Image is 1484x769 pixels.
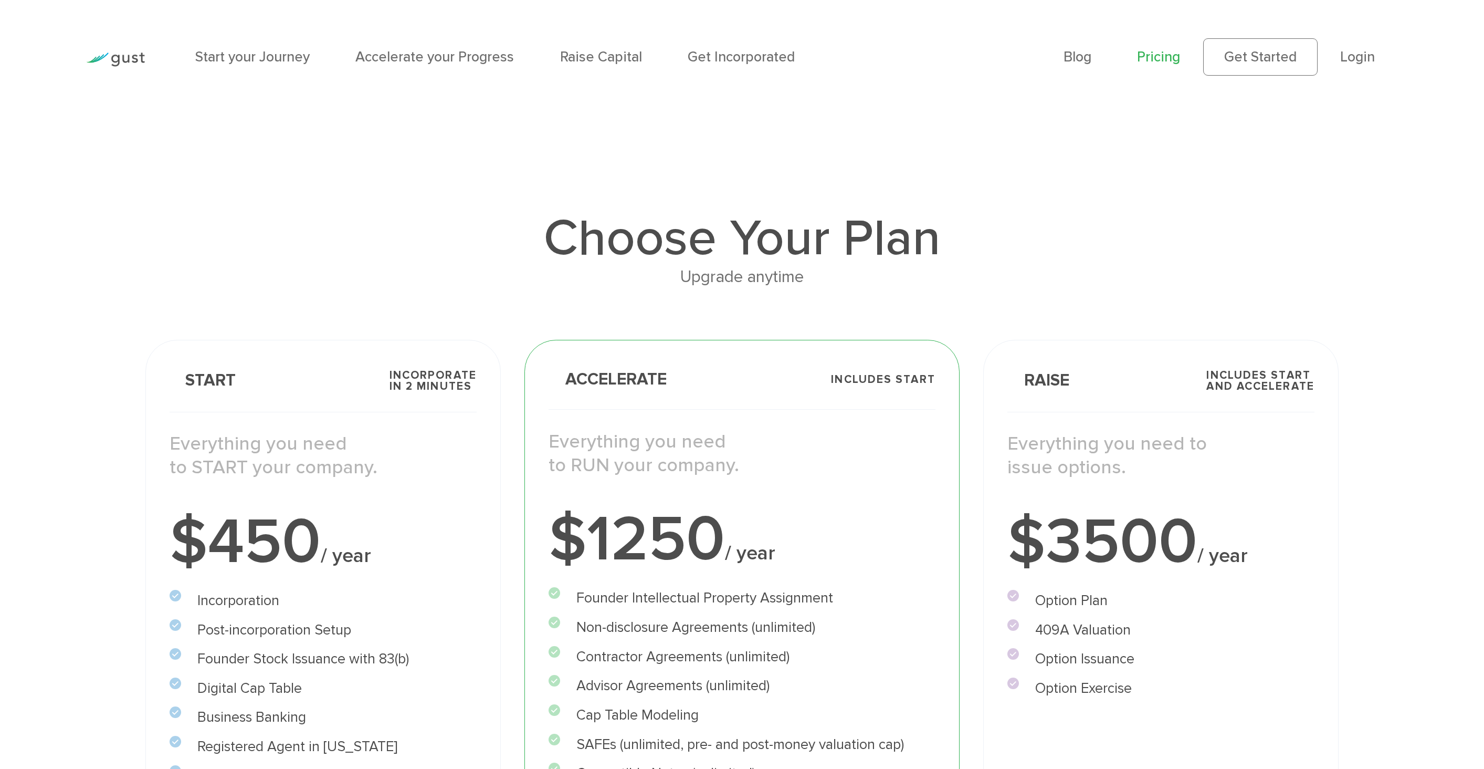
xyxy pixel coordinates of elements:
a: Get Incorporated [688,48,795,65]
li: Non-disclosure Agreements (unlimited) [549,617,935,638]
span: Includes START [831,374,935,385]
span: / year [725,542,775,565]
span: Start [170,372,236,389]
img: Gust Logo [86,53,145,67]
div: $3500 [1007,511,1314,574]
a: Start your Journey [195,48,310,65]
li: Business Banking [170,706,477,728]
span: Accelerate [549,371,667,388]
li: Founder Intellectual Property Assignment [549,587,935,609]
span: Includes START and ACCELERATE [1206,370,1314,392]
li: Option Exercise [1007,678,1314,699]
div: $1250 [549,508,935,571]
p: Everything you need to issue options. [1007,432,1314,479]
li: Contractor Agreements (unlimited) [549,646,935,668]
a: Blog [1064,48,1091,65]
a: Login [1340,48,1375,65]
h1: Choose Your Plan [145,213,1339,264]
div: $450 [170,511,477,574]
li: Cap Table Modeling [549,704,935,726]
li: Option Issuance [1007,648,1314,670]
a: Pricing [1137,48,1180,65]
p: Everything you need to RUN your company. [549,430,935,477]
span: Incorporate in 2 Minutes [390,370,477,392]
li: Incorporation [170,590,477,611]
li: 409A Valuation [1007,619,1314,641]
p: Everything you need to START your company. [170,432,477,479]
div: Upgrade anytime [145,264,1339,290]
a: Accelerate your Progress [355,48,514,65]
li: SAFEs (unlimited, pre- and post-money valuation cap) [549,734,935,755]
a: Raise Capital [560,48,642,65]
span: / year [1197,544,1248,568]
span: / year [321,544,371,568]
a: Get Started [1203,38,1318,76]
li: Founder Stock Issuance with 83(b) [170,648,477,670]
li: Option Plan [1007,590,1314,611]
li: Advisor Agreements (unlimited) [549,675,935,697]
li: Registered Agent in [US_STATE] [170,736,477,757]
span: Raise [1007,372,1069,389]
li: Digital Cap Table [170,678,477,699]
li: Post-incorporation Setup [170,619,477,641]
